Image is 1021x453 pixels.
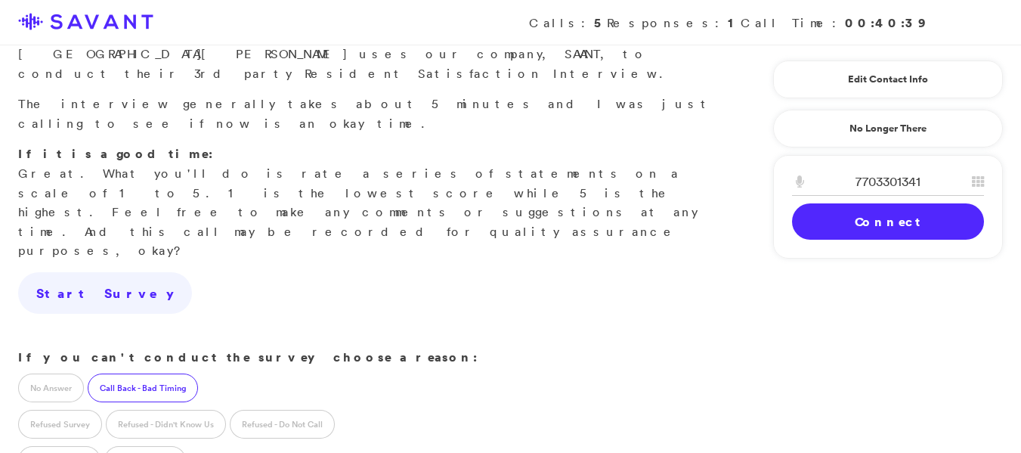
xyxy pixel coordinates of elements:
[792,67,984,92] a: Edit Contact Info
[18,374,84,402] label: No Answer
[18,272,192,315] a: Start Survey
[792,203,984,240] a: Connect
[728,14,741,31] strong: 1
[18,144,716,261] p: Great. What you'll do is rate a series of statements on a scale of 1 to 5. 1 is the lowest score ...
[106,410,226,439] label: Refused - Didn't Know Us
[773,110,1003,147] a: No Longer There
[230,410,335,439] label: Refused - Do Not Call
[18,349,478,365] strong: If you can't conduct the survey choose a reason:
[88,374,198,402] label: Call Back - Bad Timing
[18,95,716,133] p: The interview generally takes about 5 minutes and I was just calling to see if now is an okay time.
[845,14,927,31] strong: 00:40:39
[18,145,213,162] strong: If it is a good time:
[594,14,607,31] strong: 5
[18,410,102,439] label: Refused Survey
